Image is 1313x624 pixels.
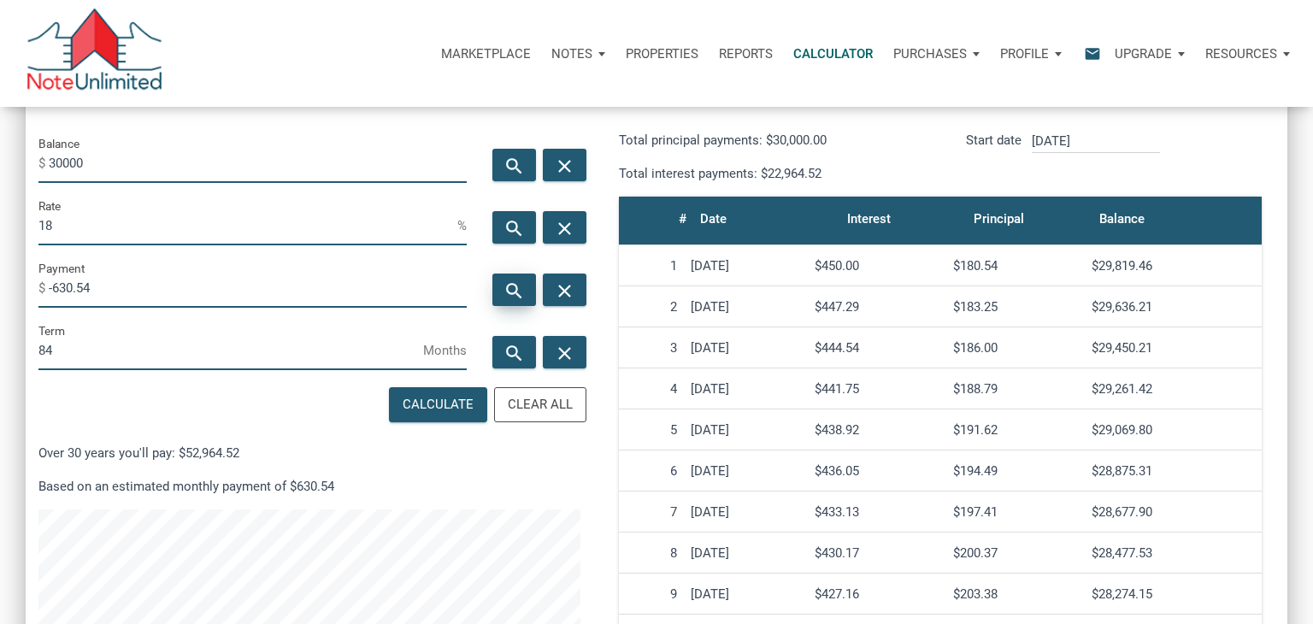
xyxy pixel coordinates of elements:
p: Profile [1000,46,1049,62]
p: Reports [719,46,773,62]
i: close [555,280,575,301]
span: $ [38,150,49,177]
button: Notes [541,28,615,79]
button: Purchases [883,28,990,79]
div: 4 [626,381,677,397]
i: search [503,342,524,363]
button: close [543,149,586,181]
button: close [543,211,586,244]
button: Marketplace [431,28,541,79]
div: [DATE] [691,381,801,397]
button: email [1071,28,1104,79]
img: NoteUnlimited [26,9,163,98]
p: Over 30 years you'll pay: $52,964.52 [38,443,580,463]
div: 5 [626,422,677,438]
input: Rate [38,207,457,245]
div: [DATE] [691,258,801,274]
label: Term [38,321,65,341]
p: Start date [966,130,1022,184]
label: Rate [38,196,61,216]
div: $450.00 [815,258,939,274]
div: $28,677.90 [1092,504,1255,520]
p: Total principal payments: $30,000.00 [619,130,927,150]
div: $438.92 [815,422,939,438]
div: $436.05 [815,463,939,479]
label: Balance [38,133,79,154]
div: [DATE] [691,463,801,479]
div: [DATE] [691,586,801,602]
div: 3 [626,340,677,356]
div: 9 [626,586,677,602]
label: Payment [38,258,85,279]
div: Principal [974,207,1024,231]
div: $28,274.15 [1092,586,1255,602]
div: Interest [847,207,891,231]
div: $447.29 [815,299,939,315]
i: close [555,155,575,176]
button: search [492,149,536,181]
input: Balance [49,144,467,183]
p: Upgrade [1115,46,1172,62]
div: # [679,207,686,231]
button: close [543,336,586,368]
div: 7 [626,504,677,520]
button: Upgrade [1104,28,1195,79]
div: $433.13 [815,504,939,520]
button: search [492,211,536,244]
a: Calculator [783,28,883,79]
span: Months [423,337,467,364]
div: 2 [626,299,677,315]
div: $186.00 [953,340,1078,356]
i: search [503,217,524,238]
div: $427.16 [815,586,939,602]
div: $28,477.53 [1092,545,1255,561]
div: [DATE] [691,504,801,520]
div: $28,875.31 [1092,463,1255,479]
button: search [492,274,536,306]
p: Notes [551,46,592,62]
i: search [503,280,524,301]
p: Purchases [893,46,967,62]
div: $188.79 [953,381,1078,397]
div: $29,069.80 [1092,422,1255,438]
i: close [555,342,575,363]
button: Resources [1195,28,1300,79]
button: Profile [990,28,1072,79]
div: [DATE] [691,545,801,561]
div: $444.54 [815,340,939,356]
a: Properties [615,28,709,79]
div: $191.62 [953,422,1078,438]
div: 6 [626,463,677,479]
div: $203.38 [953,586,1078,602]
div: $441.75 [815,381,939,397]
input: Term [38,332,423,370]
div: [DATE] [691,340,801,356]
div: 8 [626,545,677,561]
div: $180.54 [953,258,1078,274]
button: Calculate [389,387,487,422]
div: Calculate [403,395,474,415]
i: close [555,217,575,238]
div: $183.25 [953,299,1078,315]
input: Payment [49,269,467,308]
p: Marketplace [441,46,531,62]
div: Clear All [508,395,573,415]
div: Balance [1099,207,1145,231]
div: $29,261.42 [1092,381,1255,397]
i: search [503,155,524,176]
div: $194.49 [953,463,1078,479]
div: [DATE] [691,422,801,438]
i: email [1082,44,1103,63]
p: Properties [626,46,698,62]
p: Total interest payments: $22,964.52 [619,163,927,184]
div: Date [700,207,727,231]
div: $197.41 [953,504,1078,520]
p: Based on an estimated monthly payment of $630.54 [38,476,580,497]
div: $29,636.21 [1092,299,1255,315]
div: [DATE] [691,299,801,315]
div: $29,450.21 [1092,340,1255,356]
